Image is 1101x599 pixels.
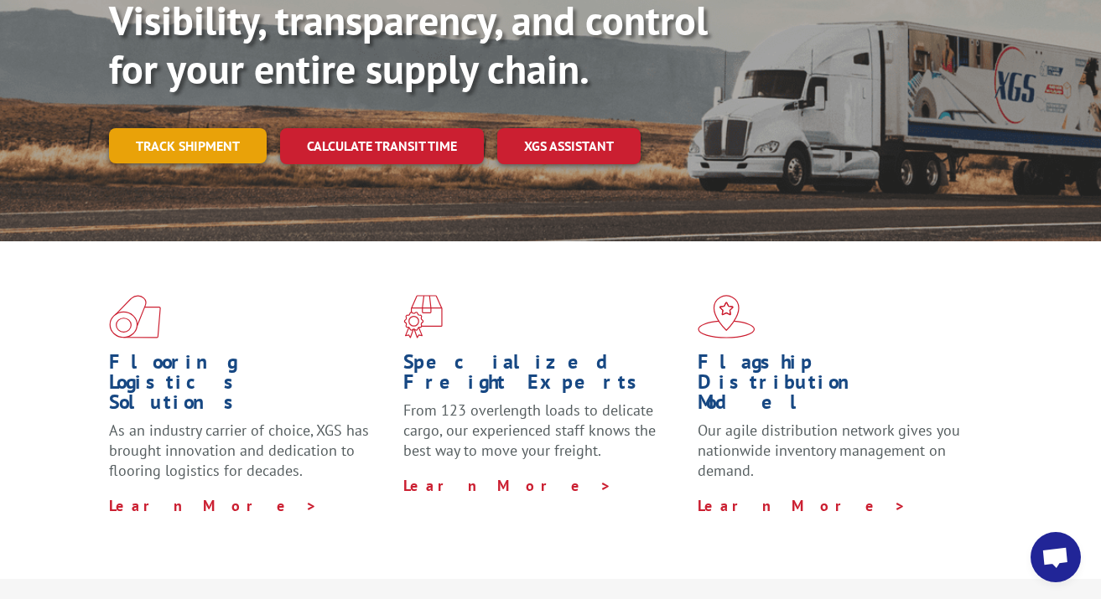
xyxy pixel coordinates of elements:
a: Learn More > [109,496,318,515]
p: From 123 overlength loads to delicate cargo, our experienced staff knows the best way to move you... [403,400,685,475]
img: xgs-icon-total-supply-chain-intelligence-red [109,295,161,338]
h1: Flooring Logistics Solutions [109,352,391,421]
img: xgs-icon-focused-on-flooring-red [403,295,443,338]
a: Learn More > [403,476,612,495]
a: Learn More > [698,496,906,515]
h1: Specialized Freight Experts [403,352,685,400]
h1: Flagship Distribution Model [698,352,979,421]
img: xgs-icon-flagship-distribution-model-red [698,295,756,338]
div: Open chat [1031,532,1081,582]
span: As an industry carrier of choice, XGS has brought innovation and dedication to flooring logistics... [109,421,369,480]
a: Track shipment [109,128,267,163]
a: Calculate transit time [280,128,484,164]
span: Our agile distribution network gives you nationwide inventory management on demand. [698,421,960,480]
a: XGS ASSISTANT [497,128,641,164]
